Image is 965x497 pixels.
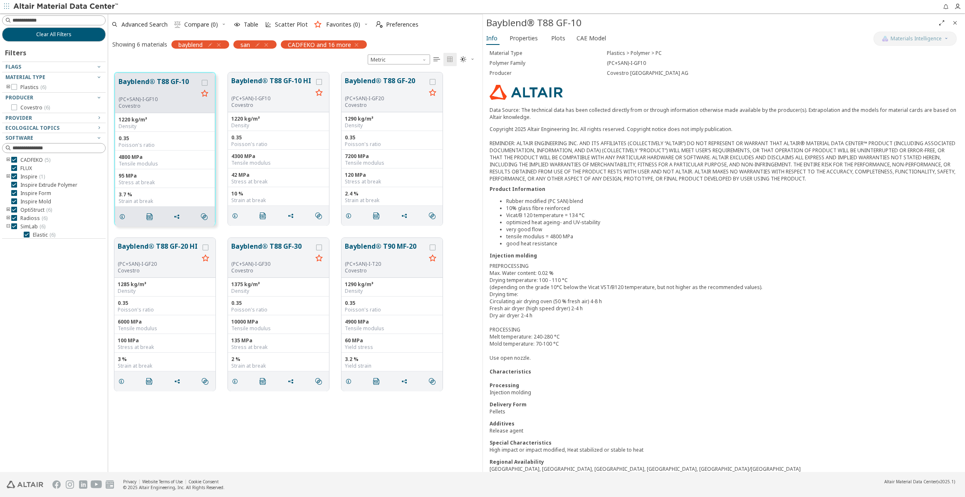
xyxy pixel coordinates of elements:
[260,378,266,385] i: 
[201,213,208,220] i: 
[118,281,212,288] div: 1285 kg/m³
[490,427,958,434] div: Release agent
[490,126,958,182] div: Copyright 2025 Altair Engineering Inc. All rights reserved. Copyright notice does not imply publi...
[231,95,312,102] div: (PC+SAN)-I-GF10
[935,16,948,30] button: Full Screen
[433,56,440,63] i: 
[386,22,418,27] span: Preferences
[231,190,326,197] div: 10 %
[490,85,563,100] img: Logo - Provider
[231,307,326,313] div: Poisson's ratio
[119,96,198,103] div: (PC+SAN)-I-GF10
[123,485,225,490] div: © 2025 Altair Engineering, Inc. All Rights Reserved.
[240,41,250,48] span: san
[368,54,430,64] div: Unit System
[506,212,958,219] li: Vicat/B 120 temperature = 134 °C
[231,363,326,369] div: Strain at break
[5,223,11,230] i: toogle group
[188,479,219,485] a: Cookie Consent
[345,178,439,185] div: Stress at break
[884,479,937,485] span: Altair Material Data Center
[373,378,380,385] i: 
[231,267,312,274] p: Covestro
[315,378,322,385] i: 
[228,373,245,390] button: Details
[486,32,497,45] span: Info
[231,241,312,261] button: Bayblend® T88 GF-30
[39,173,45,180] span: ( 1 )
[118,363,212,369] div: Strain at break
[244,22,258,27] span: Table
[345,116,439,122] div: 1290 kg/m³
[231,102,312,109] p: Covestro
[345,281,439,288] div: 1290 kg/m³
[506,219,958,226] li: optimized heat ageing- and UV-stability
[345,172,439,178] div: 120 MPa
[202,378,208,385] i: 
[174,21,181,28] i: 
[231,141,326,148] div: Poisson's ratio
[345,76,426,95] button: Bayblend® T88 GF-20
[368,54,430,64] span: Metric
[5,63,21,70] span: Flags
[577,32,606,45] span: CAE Model
[2,62,106,72] button: Flags
[119,103,198,109] p: Covestro
[882,35,888,42] img: AI Copilot
[118,356,212,363] div: 3 %
[20,223,45,230] span: SimLab
[490,389,958,396] div: Injection molding
[198,87,211,101] button: Favorite
[490,106,958,121] p: Data Source: The technical data has been collected directly from or through information otherwise...
[231,172,326,178] div: 42 MPa
[490,368,958,375] div: Characteristics
[373,213,380,219] i: 
[369,208,387,224] button: PDF Download
[231,288,326,294] div: Density
[457,53,478,66] button: Theme
[118,300,212,307] div: 0.35
[506,205,958,212] li: 10% glass fibre reinforced
[142,373,160,390] button: PDF Download
[231,356,326,363] div: 2 %
[20,182,77,188] span: Inspire Extrude Polymer
[184,22,218,27] span: Compare (0)
[5,207,11,213] i: toogle group
[260,213,266,219] i: 
[506,226,958,233] li: very good flow
[118,288,212,294] div: Density
[119,198,211,205] div: Strain at break
[20,165,32,172] span: FLUX
[119,154,211,161] div: 4800 MPa
[143,208,160,225] button: PDF Download
[345,261,426,267] div: (PC+SAN)-I-T20
[5,84,11,91] i: toogle group
[119,142,211,148] div: Poisson's ratio
[118,261,199,267] div: (PC+SAN)-I-GF20
[5,134,33,141] span: Software
[490,401,958,408] div: Delivery Form
[948,16,962,30] button: Close
[199,252,212,265] button: Favorite
[506,240,958,247] li: good heat resistance
[345,307,439,313] div: Poisson's ratio
[430,53,443,66] button: Table View
[284,208,301,224] button: Share
[490,465,958,472] div: [GEOGRAPHIC_DATA], [GEOGRAPHIC_DATA], [GEOGRAPHIC_DATA], [GEOGRAPHIC_DATA], [GEOGRAPHIC_DATA]/[GE...
[5,124,59,131] span: Ecological Topics
[607,60,958,67] div: (PC+SAN)-I-GF10
[345,197,439,204] div: Strain at break
[490,60,607,67] div: Polymer Family
[20,173,45,180] span: Inspire
[510,32,538,45] span: Properties
[231,300,326,307] div: 0.35
[345,337,439,344] div: 60 MPa
[2,123,106,133] button: Ecological Topics
[490,408,958,415] div: Pellets
[118,344,212,351] div: Stress at break
[142,479,183,485] a: Website Terms of Use
[426,87,439,100] button: Favorite
[197,208,215,225] button: Similar search
[490,262,958,361] div: PREPROCESSING Max. Water content: 0.02 % Drying temperature: 100 - 110 °C (depending on the grade...
[315,213,322,219] i: 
